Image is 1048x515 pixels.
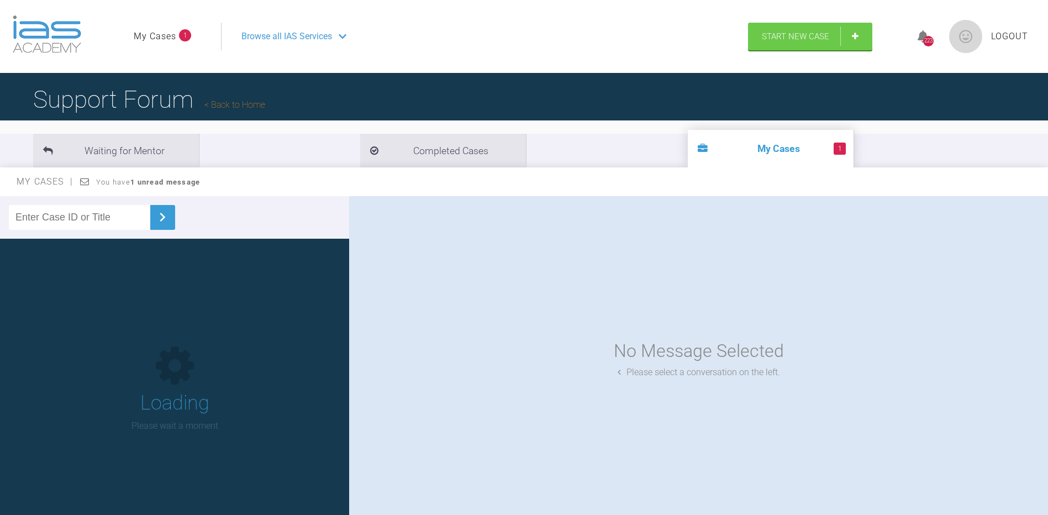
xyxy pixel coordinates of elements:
[204,99,265,110] a: Back to Home
[748,23,872,50] a: Start New Case
[241,29,332,44] span: Browse all IAS Services
[762,31,829,41] span: Start New Case
[618,365,780,380] div: Please select a conversation on the left.
[17,176,73,187] span: My Cases
[131,419,218,433] p: Please wait a moment
[9,205,150,230] input: Enter Case ID or Title
[154,208,171,226] img: chevronRight.28bd32b0.svg
[949,20,982,53] img: profile.png
[688,130,854,167] li: My Cases
[134,29,176,44] a: My Cases
[360,134,526,167] li: Completed Cases
[991,29,1028,44] a: Logout
[179,29,191,41] span: 1
[923,36,934,46] div: 223
[140,387,209,419] h1: Loading
[130,178,200,186] strong: 1 unread message
[33,134,199,167] li: Waiting for Mentor
[834,143,846,155] span: 1
[614,337,784,365] div: No Message Selected
[13,15,81,53] img: logo-light.3e3ef733.png
[96,178,201,186] span: You have
[33,80,265,119] h1: Support Forum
